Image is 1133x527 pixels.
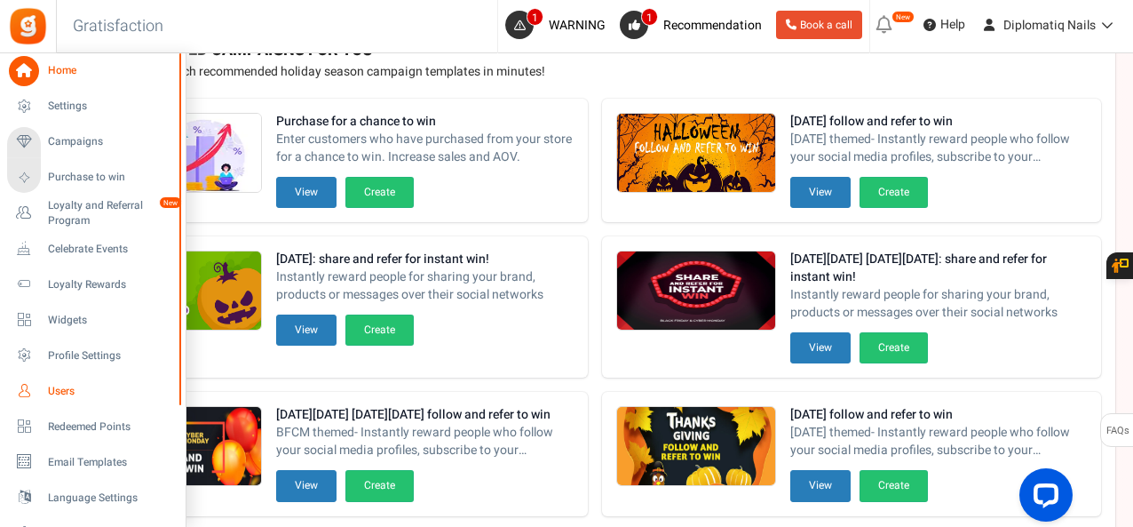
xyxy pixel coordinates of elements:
button: Create [860,332,928,363]
span: 1 [527,8,543,26]
a: Loyalty and Referral Program New [7,198,178,228]
a: 1 Recommendation [620,11,769,39]
span: [DATE] themed- Instantly reward people who follow your social media profiles, subscribe to your n... [790,424,1088,459]
span: Home [48,63,172,78]
span: [DATE] themed- Instantly reward people who follow your social media profiles, subscribe to your n... [790,131,1088,166]
a: Book a call [776,11,862,39]
a: Widgets [7,305,178,335]
a: Settings [7,92,178,122]
button: View [790,470,851,501]
p: Preview and launch recommended holiday season campaign templates in minutes! [88,63,1101,81]
a: Celebrate Events [7,234,178,264]
strong: [DATE] follow and refer to win [790,406,1088,424]
a: Redeemed Points [7,411,178,442]
a: Purchase to win [7,163,178,193]
span: Purchase to win [48,170,172,185]
span: Settings [48,99,172,114]
span: Celebrate Events [48,242,172,257]
span: Diplomatiq Nails [1003,16,1096,35]
img: Recommended Campaigns [617,252,775,331]
button: View [276,470,337,501]
span: Enter customers who have purchased from your store for a chance to win. Increase sales and AOV. [276,131,574,166]
strong: [DATE]: share and refer for instant win! [276,251,574,268]
span: Loyalty Rewards [48,277,172,292]
button: Create [860,177,928,208]
span: Help [936,16,965,34]
span: Profile Settings [48,348,172,363]
button: Create [860,470,928,501]
img: Gratisfaction [8,6,48,46]
a: 1 WARNING [505,11,613,39]
img: Recommended Campaigns [617,407,775,487]
h3: Gratisfaction [53,9,183,44]
strong: [DATE] follow and refer to win [790,113,1088,131]
img: Recommended Campaigns [617,114,775,194]
a: Email Templates [7,447,178,477]
button: Create [345,315,414,346]
strong: [DATE][DATE] [DATE][DATE] follow and refer to win [276,406,574,424]
span: Campaigns [48,134,172,149]
button: View [790,177,851,208]
a: Help [916,11,972,39]
button: Create [345,470,414,501]
span: Users [48,384,172,399]
button: View [276,315,337,346]
span: Loyalty and Referral Program [48,198,178,228]
a: Home [7,56,178,86]
span: WARNING [549,16,606,35]
span: Recommendation [663,16,762,35]
em: New [891,11,915,23]
span: Widgets [48,313,172,328]
a: Campaigns [7,127,178,157]
span: FAQs [1105,414,1129,448]
a: Language Settings [7,483,178,513]
button: Create [345,177,414,208]
span: Instantly reward people for sharing your brand, products or messages over their social networks [276,268,574,304]
button: View [276,177,337,208]
a: Profile Settings [7,340,178,371]
span: Redeemed Points [48,419,172,435]
em: New [159,196,182,209]
span: Language Settings [48,491,172,506]
span: Instantly reward people for sharing your brand, products or messages over their social networks [790,286,1088,322]
span: 1 [641,8,658,26]
span: BFCM themed- Instantly reward people who follow your social media profiles, subscribe to your new... [276,424,574,459]
a: Loyalty Rewards [7,269,178,299]
strong: Purchase for a chance to win [276,113,574,131]
a: Users [7,376,178,406]
strong: [DATE][DATE] [DATE][DATE]: share and refer for instant win! [790,251,1088,286]
button: View [790,332,851,363]
span: Email Templates [48,455,172,470]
